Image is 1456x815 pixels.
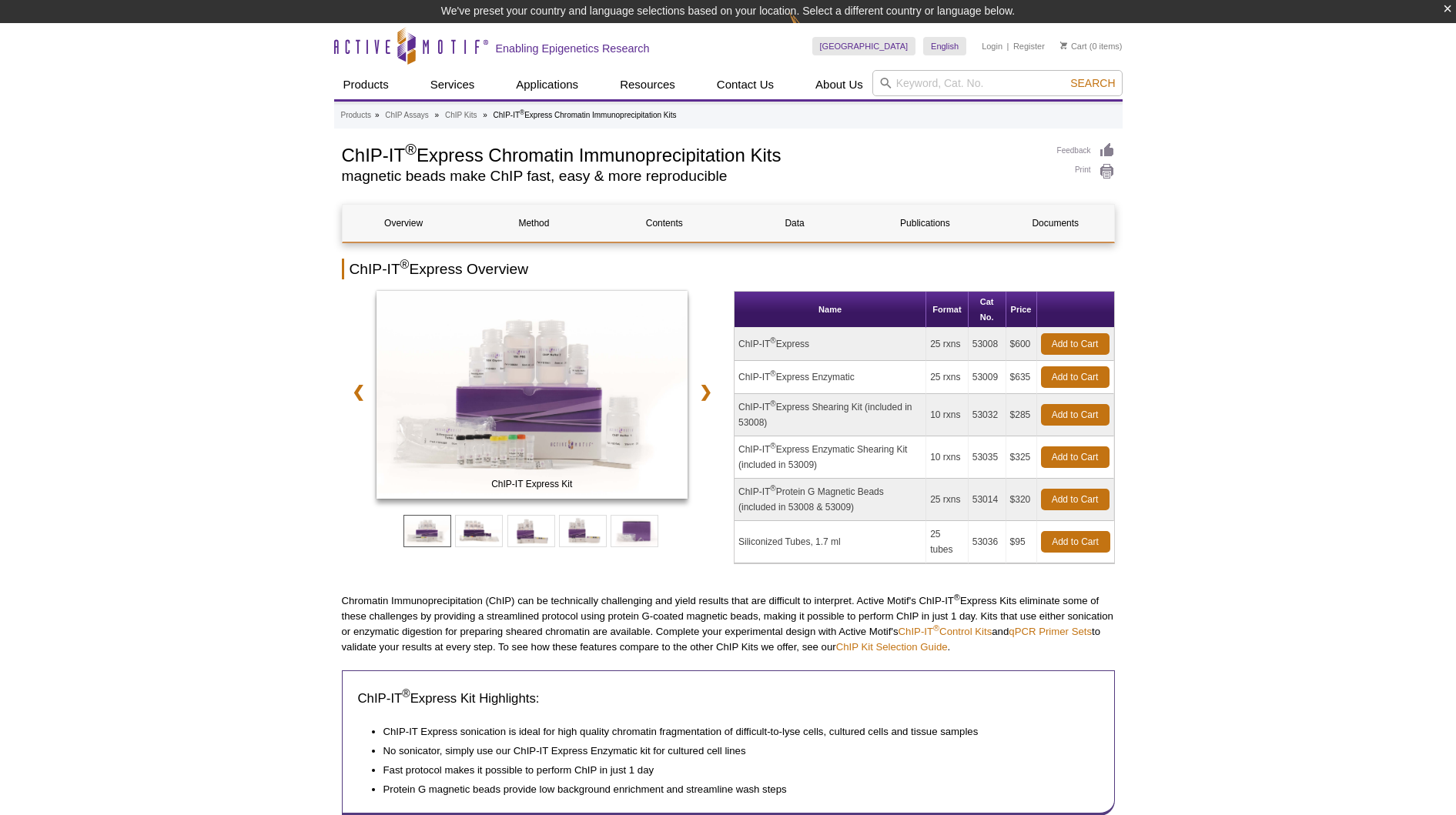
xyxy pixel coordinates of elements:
sup: ® [520,109,524,116]
sup: ® [770,369,775,378]
li: » [483,111,487,119]
td: $285 [1006,394,1037,436]
a: Add to Cart [1041,489,1110,510]
img: ChIP-IT Express Kit [377,291,688,499]
a: ❮ [342,374,375,409]
a: Data [733,205,855,242]
td: $635 [1006,361,1037,394]
td: ChIP-IT Express Enzymatic Shearing Kit (included in 53009) [735,436,926,479]
li: Protein G magnetic beads provide low background enrichment and streamline wash steps [383,778,1083,797]
td: 53035 [969,436,1006,479]
td: $600 [1006,328,1037,361]
a: ChIP-IT Express Kit [377,291,688,503]
td: ChIP-IT Express Shearing Kit (included in 53008) [735,394,926,436]
a: Contact Us [708,70,783,99]
li: » [375,111,380,119]
td: ChIP-IT Express [735,328,926,361]
td: 10 rxns [926,394,969,436]
td: 53009 [969,361,1006,394]
a: ChIP-IT®Control Kits [899,626,992,637]
a: Register [1013,41,1045,52]
a: Services [421,70,484,99]
h1: ChIP-IT Express Chromatin Immunoprecipitation Kits [342,142,1042,165]
a: Products [341,109,371,122]
a: Add to Cart [1041,333,1110,355]
td: 10 rxns [926,436,969,479]
td: 25 rxns [926,361,969,394]
td: 53036 [969,521,1006,563]
sup: ® [405,141,417,158]
sup: ® [770,336,775,345]
img: Change Here [789,12,830,48]
td: 25 rxns [926,328,969,361]
sup: ® [770,399,775,408]
p: Chromatin Immunoprecipitation (ChIP) can be technically challenging and yield results that are di... [342,593,1115,655]
li: No sonicator, simply use our ChIP-IT Express Enzymatic kit for cultured cell lines [383,740,1083,759]
a: Resources [611,70,684,99]
a: Publications [864,205,986,242]
a: ChIP Kits [445,109,477,122]
span: Search [1070,77,1115,89]
li: ChIP-IT Express Chromatin Immunoprecipitation Kits [494,111,677,119]
a: Documents [994,205,1116,242]
td: ChIP-IT Express Enzymatic [735,361,926,394]
td: 25 tubes [926,521,969,563]
a: Products [334,70,398,99]
span: ChIP-IT Express Kit [380,476,684,492]
a: Add to Cart [1041,404,1110,426]
a: Add to Cart [1041,446,1110,468]
a: [GEOGRAPHIC_DATA] [812,37,916,55]
sup: ® [933,623,939,633]
th: Cat No. [969,292,1006,328]
a: Contents [603,205,725,242]
td: $325 [1006,436,1037,479]
td: 53008 [969,328,1006,361]
a: ChIP Kit Selection Guide [836,641,948,653]
a: Login [982,41,1002,52]
td: $95 [1006,521,1037,563]
a: Cart [1060,41,1087,52]
h2: Enabling Epigenetics Research [496,42,650,55]
td: ChIP-IT Protein G Magnetic Beads (included in 53008 & 53009) [735,479,926,521]
a: English [923,37,966,55]
a: Applications [507,70,587,99]
h2: ChIP-IT Express Overview [342,259,1115,279]
li: » [435,111,440,119]
a: Print [1057,163,1115,180]
img: Your Cart [1060,42,1067,49]
a: Method [473,205,595,242]
a: ❯ [689,374,722,409]
sup: ® [954,593,960,602]
li: Fast protocol makes it possible to perform ChIP in just 1 day [383,759,1083,778]
h2: magnetic beads make ChIP fast, easy & more reproducible [342,169,1042,183]
li: | [1007,37,1009,55]
th: Format [926,292,969,328]
input: Keyword, Cat. No. [872,70,1123,96]
a: Add to Cart [1041,531,1110,553]
sup: ® [402,687,410,700]
td: Siliconized Tubes, 1.7 ml [735,521,926,563]
a: Add to Cart [1041,366,1110,388]
a: ChIP Assays [385,109,429,122]
sup: ® [770,442,775,450]
th: Price [1006,292,1037,328]
td: 25 rxns [926,479,969,521]
sup: ® [400,258,410,271]
a: qPCR Primer Sets [1009,626,1092,637]
td: 53032 [969,394,1006,436]
h3: ChIP-IT Express Kit Highlights: [358,690,1099,708]
a: Feedback [1057,142,1115,159]
li: (0 items) [1060,37,1123,55]
td: $320 [1006,479,1037,521]
li: ChIP-IT Express sonication is ideal for high quality chromatin fragmentation of difficult-to-lyse... [383,720,1083,740]
sup: ® [770,484,775,493]
a: About Us [806,70,872,99]
th: Name [735,292,926,328]
button: Search [1066,76,1120,90]
td: 53014 [969,479,1006,521]
a: Overview [343,205,465,242]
